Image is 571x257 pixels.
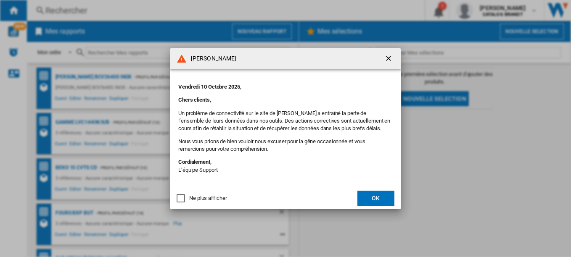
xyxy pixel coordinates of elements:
button: getI18NText('BUTTONS.CLOSE_DIALOG') [381,50,398,67]
h4: [PERSON_NAME] [187,55,236,63]
p: Nous vous prions de bien vouloir nous excuser pour la gêne occasionnée et vous remercions pour vo... [178,138,393,153]
md-checkbox: Ne plus afficher [177,194,227,202]
p: Un problème de connectivité sur le site de [PERSON_NAME] a entraîné la perte de l’ensemble de leu... [178,110,393,133]
p: L’équipe Support [178,158,393,173]
strong: Chers clients, [178,97,211,103]
button: OK [357,191,394,206]
ng-md-icon: getI18NText('BUTTONS.CLOSE_DIALOG') [384,54,394,64]
strong: Cordialement, [178,159,211,165]
div: Ne plus afficher [189,194,227,202]
strong: Vendredi 10 Octobre 2025, [178,84,241,90]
